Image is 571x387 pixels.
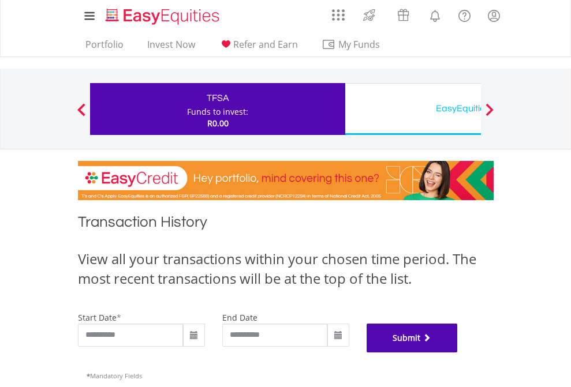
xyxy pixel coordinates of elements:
[222,312,257,323] label: end date
[478,109,501,121] button: Next
[450,3,479,26] a: FAQ's and Support
[360,6,379,24] img: thrive-v2.svg
[97,90,338,106] div: TFSA
[81,39,128,57] a: Portfolio
[322,37,397,52] span: My Funds
[78,212,494,238] h1: Transaction History
[324,3,352,21] a: AppsGrid
[78,249,494,289] div: View all your transactions within your chosen time period. The most recent transactions will be a...
[332,9,345,21] img: grid-menu-icon.svg
[187,106,248,118] div: Funds to invest:
[214,39,303,57] a: Refer and Earn
[386,3,420,24] a: Vouchers
[78,312,117,323] label: start date
[420,3,450,26] a: Notifications
[70,109,93,121] button: Previous
[367,324,458,352] button: Submit
[207,118,229,129] span: R0.00
[78,161,494,200] img: EasyCredit Promotion Banner
[87,371,142,380] span: Mandatory Fields
[479,3,509,28] a: My Profile
[101,3,224,26] a: Home page
[103,7,224,26] img: EasyEquities_Logo.png
[143,39,200,57] a: Invest Now
[233,38,298,51] span: Refer and Earn
[394,6,413,24] img: vouchers-v2.svg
